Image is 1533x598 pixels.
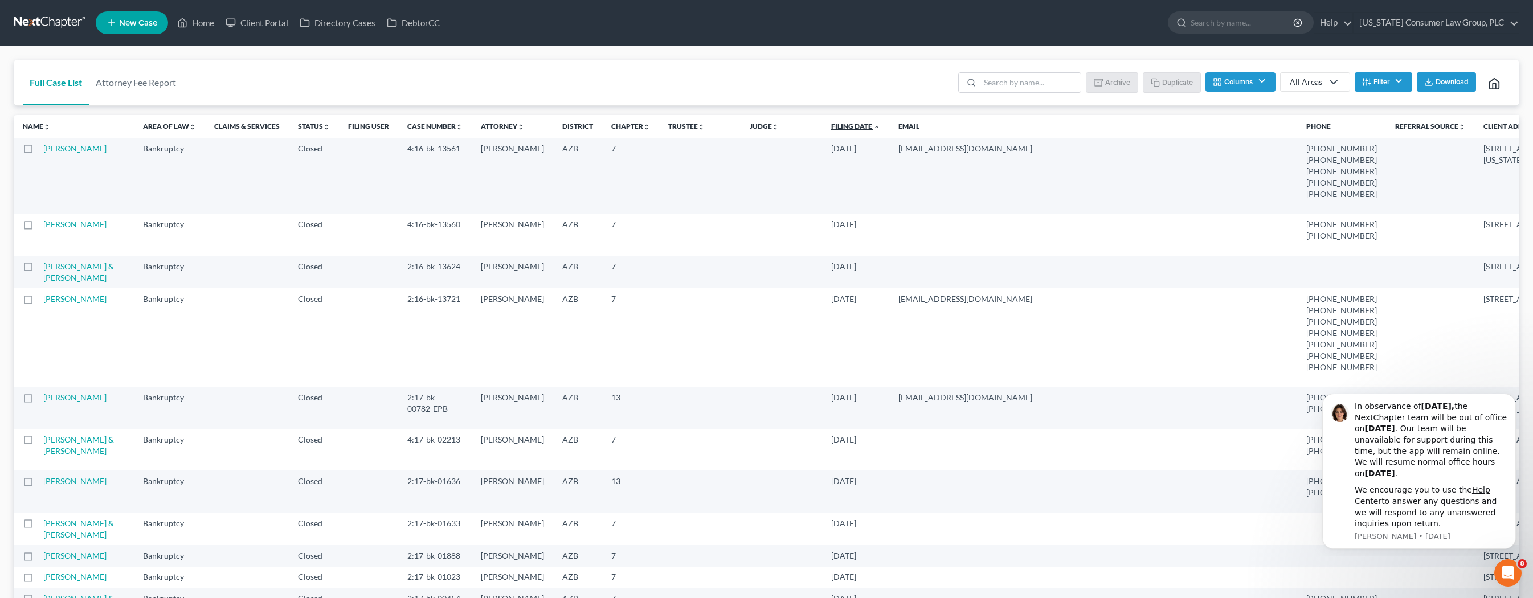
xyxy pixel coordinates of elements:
[898,293,1288,305] pre: [EMAIL_ADDRESS][DOMAIN_NAME]
[398,138,472,214] td: 4:16-bk-13561
[553,429,602,470] td: AZB
[43,261,114,282] a: [PERSON_NAME] & [PERSON_NAME]
[980,73,1081,92] input: Search by name...
[1205,72,1275,92] button: Columns
[398,288,472,387] td: 2:16-bk-13721
[553,470,602,512] td: AZB
[289,214,339,255] td: Closed
[289,138,339,214] td: Closed
[822,567,889,588] td: [DATE]
[43,294,107,304] a: [PERSON_NAME]
[289,513,339,545] td: Closed
[472,567,553,588] td: [PERSON_NAME]
[822,387,889,429] td: [DATE]
[553,288,602,387] td: AZB
[134,567,205,588] td: Bankruptcy
[134,429,205,470] td: Bankruptcy
[553,567,602,588] td: AZB
[750,122,779,130] a: Judgeunfold_more
[822,470,889,512] td: [DATE]
[43,435,114,456] a: [PERSON_NAME] & [PERSON_NAME]
[602,214,659,255] td: 7
[43,572,107,581] a: [PERSON_NAME]
[1354,13,1519,33] a: [US_STATE] Consumer Law Group, PLC
[289,387,339,429] td: Closed
[1306,293,1377,373] pre: [PHONE_NUMBER] [PHONE_NUMBER] [PHONE_NUMBER] [PHONE_NUMBER] [PHONE_NUMBER] [PHONE_NUMBER] [PHONE_...
[898,143,1288,154] pre: [EMAIL_ADDRESS][DOMAIN_NAME]
[298,122,330,130] a: Statusunfold_more
[602,387,659,429] td: 13
[43,124,50,130] i: unfold_more
[1306,143,1377,200] pre: [PHONE_NUMBER] [PHONE_NUMBER] [PHONE_NUMBER] [PHONE_NUMBER] [PHONE_NUMBER]
[119,19,157,27] span: New Case
[1417,72,1476,92] button: Download
[398,567,472,588] td: 2:17-bk-01023
[1518,559,1527,568] span: 8
[456,124,463,130] i: unfold_more
[134,256,205,288] td: Bankruptcy
[23,122,50,130] a: Nameunfold_more
[43,518,114,539] a: [PERSON_NAME] & [PERSON_NAME]
[289,288,339,387] td: Closed
[553,256,602,288] td: AZB
[220,13,294,33] a: Client Portal
[611,122,650,130] a: Chapterunfold_more
[472,288,553,387] td: [PERSON_NAME]
[134,470,205,512] td: Bankruptcy
[553,115,602,138] th: District
[472,256,553,288] td: [PERSON_NAME]
[822,214,889,255] td: [DATE]
[1458,124,1465,130] i: unfold_more
[398,256,472,288] td: 2:16-bk-13624
[481,122,524,130] a: Attorneyunfold_more
[339,115,398,138] th: Filing User
[553,138,602,214] td: AZB
[602,567,659,588] td: 7
[43,144,107,153] a: [PERSON_NAME]
[553,545,602,566] td: AZB
[822,138,889,214] td: [DATE]
[602,288,659,387] td: 7
[134,288,205,387] td: Bankruptcy
[398,513,472,545] td: 2:17-bk-01633
[602,545,659,566] td: 7
[23,60,89,105] a: Full Case List
[472,513,553,545] td: [PERSON_NAME]
[43,392,107,402] a: [PERSON_NAME]
[294,13,381,33] a: Directory Cases
[189,124,196,130] i: unfold_more
[289,256,339,288] td: Closed
[43,551,107,560] a: [PERSON_NAME]
[407,122,463,130] a: Case Numberunfold_more
[134,138,205,214] td: Bankruptcy
[472,138,553,214] td: [PERSON_NAME]
[831,122,880,130] a: Filing Date expand_less
[517,124,524,130] i: unfold_more
[205,115,289,138] th: Claims & Services
[398,387,472,429] td: 2:17-bk-00782-EPB
[43,476,107,486] a: [PERSON_NAME]
[398,214,472,255] td: 4:16-bk-13560
[323,124,330,130] i: unfold_more
[668,122,705,130] a: Trusteeunfold_more
[472,387,553,429] td: [PERSON_NAME]
[602,513,659,545] td: 7
[602,470,659,512] td: 13
[171,13,220,33] a: Home
[553,214,602,255] td: AZB
[602,256,659,288] td: 7
[889,115,1297,138] th: Email
[822,256,889,288] td: [DATE]
[822,513,889,545] td: [DATE]
[1191,12,1295,33] input: Search by name...
[289,545,339,566] td: Closed
[472,429,553,470] td: [PERSON_NAME]
[398,470,472,512] td: 2:17-bk-01636
[472,470,553,512] td: [PERSON_NAME]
